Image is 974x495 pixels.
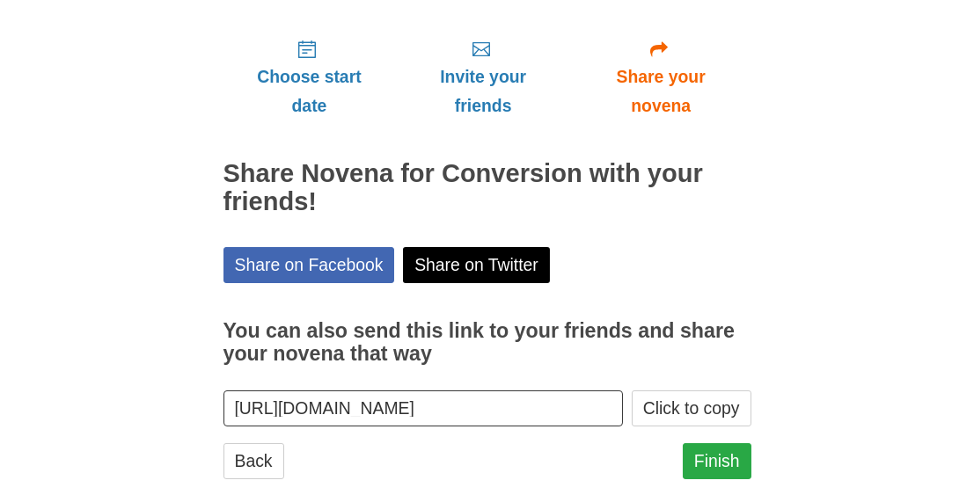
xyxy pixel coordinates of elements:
a: Invite your friends [395,25,570,129]
a: Back [223,443,284,479]
span: Invite your friends [413,62,553,120]
button: Click to copy [632,390,751,426]
a: Share on Facebook [223,247,395,283]
a: Share your novena [571,25,751,129]
span: Share your novena [589,62,734,120]
span: Choose start date [241,62,378,120]
h3: You can also send this link to your friends and share your novena that way [223,320,751,365]
a: Finish [683,443,751,479]
a: Share on Twitter [403,247,550,283]
a: Choose start date [223,25,396,129]
h2: Share Novena for Conversion with your friends! [223,160,751,216]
